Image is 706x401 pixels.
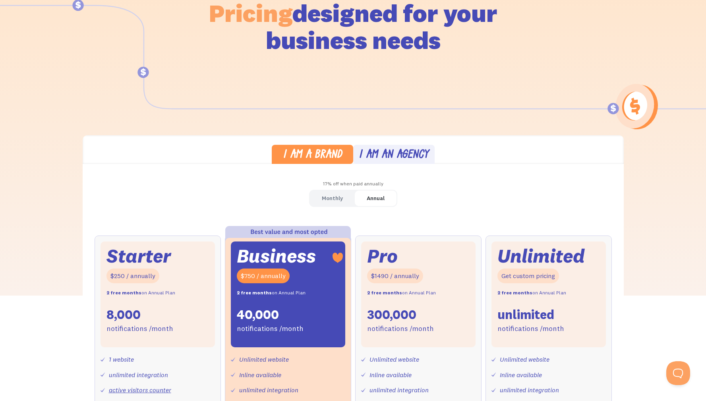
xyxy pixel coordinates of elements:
[367,306,416,323] div: 300,000
[237,290,272,296] strong: 2 free months
[367,269,423,283] div: $1490 / annually
[283,150,342,161] div: I am a brand
[369,369,412,381] div: Inline available
[237,306,279,323] div: 40,000
[106,269,159,283] div: $250 / annually
[239,369,281,381] div: Inline available
[83,178,624,190] div: 17% off when paid annually
[237,287,306,299] div: on Annual Plan
[369,354,419,365] div: Unlimited website
[322,193,343,204] div: Monthly
[237,247,316,265] div: Business
[367,323,434,335] div: notifications /month
[239,354,289,365] div: Unlimited website
[500,384,559,396] div: unlimited integration
[109,386,171,394] a: active visitors counter
[239,384,298,396] div: unlimited integration
[106,247,171,265] div: Starter
[106,287,175,299] div: on Annual Plan
[367,290,402,296] strong: 2 free months
[359,150,429,161] div: I am an agency
[237,269,290,283] div: $750 / annually
[367,287,436,299] div: on Annual Plan
[106,290,141,296] strong: 2 free months
[497,287,566,299] div: on Annual Plan
[109,354,134,365] div: 1 website
[500,369,542,381] div: Inline available
[237,323,304,335] div: notifications /month
[497,323,564,335] div: notifications /month
[106,323,173,335] div: notifications /month
[497,306,554,323] div: unlimited
[497,247,585,265] div: Unlimited
[497,269,559,283] div: Get custom pricing
[106,306,141,323] div: 8,000
[367,193,385,204] div: Annual
[666,361,690,385] iframe: Toggle Customer Support
[109,369,168,381] div: unlimited integration
[367,247,398,265] div: Pro
[497,290,532,296] strong: 2 free months
[500,354,549,365] div: Unlimited website
[369,384,429,396] div: unlimited integration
